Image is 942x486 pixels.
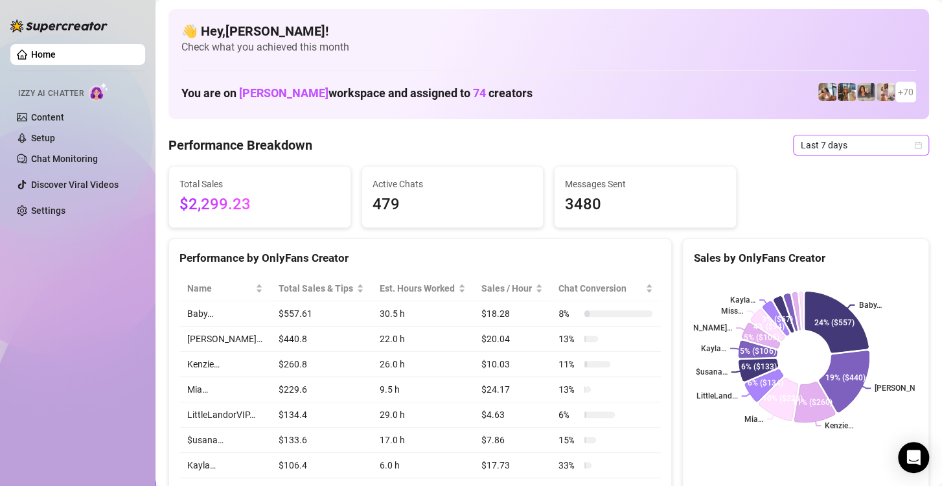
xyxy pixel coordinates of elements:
th: Chat Conversion [551,276,661,301]
td: 26.0 h [372,352,474,377]
td: $7.86 [474,428,551,453]
td: LittleLandorVIP… [179,402,271,428]
td: $440.8 [271,327,372,352]
td: 30.5 h [372,301,474,327]
td: $4.63 [474,402,551,428]
td: $20.04 [474,327,551,352]
td: Kayla… [179,453,271,478]
text: $usana… [696,367,728,376]
span: 15 % [558,433,579,447]
td: $24.17 [474,377,551,402]
span: Check what you achieved this month [181,40,916,54]
td: $133.6 [271,428,372,453]
img: Esmeralda (@esme_duhhh) [857,83,875,101]
td: Baby… [179,301,271,327]
a: Settings [31,205,65,216]
a: Chat Monitoring [31,154,98,164]
div: Open Intercom Messenger [898,442,929,473]
td: $17.73 [474,453,551,478]
span: 11 % [558,357,579,371]
div: Sales by OnlyFans Creator [693,249,918,267]
text: [PERSON_NAME]… [875,384,939,393]
td: [PERSON_NAME]… [179,327,271,352]
td: 17.0 h [372,428,474,453]
td: $18.28 [474,301,551,327]
span: Chat Conversion [558,281,643,295]
a: Home [31,49,56,60]
span: 3480 [565,192,726,217]
td: 29.0 h [372,402,474,428]
img: Mia (@sexcmia) [877,83,895,101]
td: $106.4 [271,453,372,478]
span: 479 [373,192,533,217]
th: Name [179,276,271,301]
a: Setup [31,133,55,143]
span: 74 [473,86,486,100]
text: [PERSON_NAME]… [667,323,732,332]
span: 8 % [558,307,579,321]
span: [PERSON_NAME] [239,86,328,100]
img: AI Chatter [89,82,109,101]
td: $134.4 [271,402,372,428]
h1: You are on workspace and assigned to creators [181,86,533,100]
span: + 70 [898,85,913,99]
a: Discover Viral Videos [31,179,119,190]
td: $260.8 [271,352,372,377]
h4: Performance Breakdown [168,136,312,154]
text: Kayla… [701,344,726,353]
div: Performance by OnlyFans Creator [179,249,661,267]
span: Active Chats [373,177,533,191]
span: 13 % [558,332,579,346]
img: ildgaf (@ildgaff) [818,83,836,101]
span: calendar [914,141,922,149]
span: Total Sales [179,177,340,191]
span: $2,299.23 [179,192,340,217]
text: Kenzie… [825,421,853,430]
text: Mia… [744,415,763,424]
td: 9.5 h [372,377,474,402]
th: Sales / Hour [474,276,551,301]
td: $229.6 [271,377,372,402]
span: Name [187,281,253,295]
div: Est. Hours Worked [380,281,455,295]
th: Total Sales & Tips [271,276,372,301]
h4: 👋 Hey, [PERSON_NAME] ! [181,22,916,40]
text: Miss… [721,307,743,316]
text: Kayla… [730,295,755,305]
td: Kenzie… [179,352,271,377]
span: 13 % [558,382,579,397]
span: Sales / Hour [481,281,533,295]
span: 6 % [558,408,579,422]
td: Mia… [179,377,271,402]
span: 33 % [558,458,579,472]
td: $usana… [179,428,271,453]
text: Baby… [859,301,882,310]
span: Messages Sent [565,177,726,191]
td: $557.61 [271,301,372,327]
span: Last 7 days [801,135,921,155]
td: $10.03 [474,352,551,377]
td: 6.0 h [372,453,474,478]
img: logo-BBDzfeDw.svg [10,19,108,32]
a: Content [31,112,64,122]
span: Izzy AI Chatter [18,87,84,100]
img: ash (@babyburberry) [838,83,856,101]
td: 22.0 h [372,327,474,352]
span: Total Sales & Tips [279,281,354,295]
text: LittleLand... [696,391,738,400]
